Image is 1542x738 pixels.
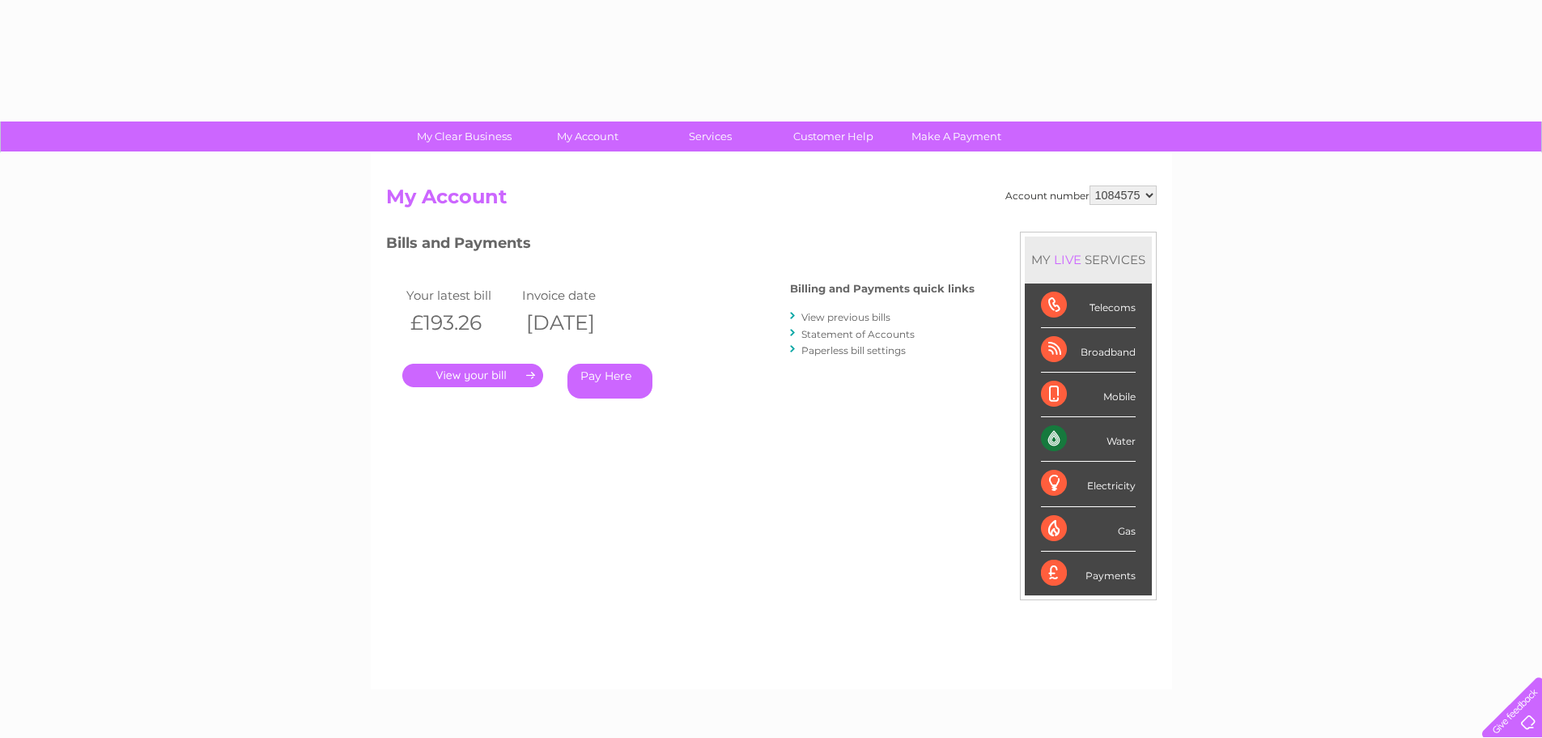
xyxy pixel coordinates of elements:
div: Electricity [1041,462,1136,506]
a: Make A Payment [890,122,1023,151]
div: MY SERVICES [1025,237,1152,283]
h3: Bills and Payments [386,232,975,260]
div: Account number [1005,186,1157,205]
a: Statement of Accounts [801,328,915,340]
div: Broadband [1041,328,1136,373]
a: Services [644,122,777,151]
td: Invoice date [518,284,635,306]
div: Mobile [1041,373,1136,417]
div: Water [1041,417,1136,462]
a: My Clear Business [397,122,531,151]
th: £193.26 [402,306,519,339]
h2: My Account [386,186,1157,216]
a: Paperless bill settings [801,344,906,356]
div: Gas [1041,507,1136,552]
a: Customer Help [767,122,900,151]
div: Payments [1041,552,1136,595]
th: [DATE] [518,306,635,339]
a: My Account [520,122,654,151]
div: Telecoms [1041,284,1136,328]
a: View previous bills [801,311,890,323]
a: Pay Here [567,364,652,399]
a: . [402,364,543,387]
td: Your latest bill [402,284,519,306]
div: LIVE [1051,252,1085,267]
h4: Billing and Payments quick links [790,283,975,295]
